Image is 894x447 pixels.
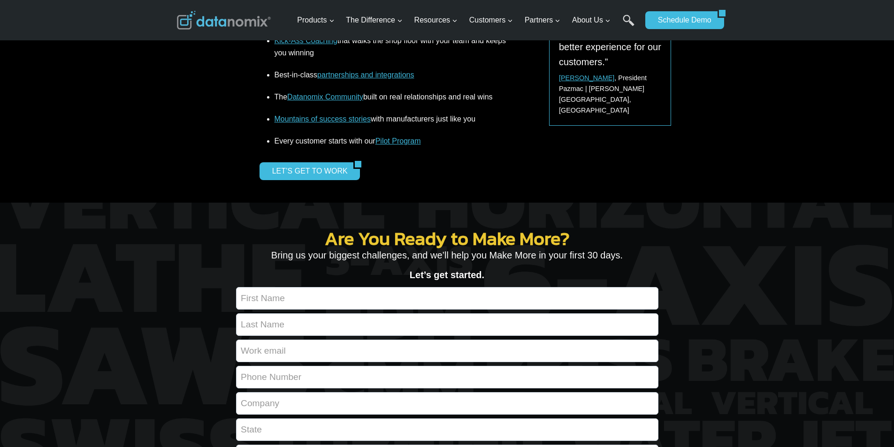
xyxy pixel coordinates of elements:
li: Every customer starts with our [275,130,508,147]
strong: Let’s get started. [410,270,484,280]
span: Pazmac | [PERSON_NAME][GEOGRAPHIC_DATA], [GEOGRAPHIC_DATA] [559,85,644,114]
img: Datanomix [177,11,271,30]
span: Customers [469,14,513,26]
strong: Are You Ready to Make More? [325,224,570,252]
input: Last Name [236,313,658,336]
p: Bring us your biggest challenges, and we’ll help you Make More in your first 30 days. [236,248,658,263]
a: Pilot Program [375,137,421,145]
span: Products [297,14,334,26]
li: that walks the shop floor with your team and keeps you winning [275,30,508,64]
input: Work email [236,340,658,362]
input: Company [236,392,658,415]
a: Schedule Demo [645,11,718,29]
span: , President [559,74,647,82]
a: Mountains of success stories [275,115,371,123]
input: Phone Number [236,366,658,388]
input: First Name [236,287,658,310]
a: Datanomix Community [287,93,363,101]
input: State [236,418,658,441]
li: The built on real relationships and real wins [275,86,508,108]
a: Search [623,15,634,36]
span: Partners [525,14,560,26]
li: with manufacturers just like you [275,108,508,130]
a: [PERSON_NAME] [559,74,614,82]
a: partnerships and integrations [317,71,414,79]
a: Kick-Ass Coaching [275,37,337,45]
span: Resources [414,14,458,26]
nav: Primary Navigation [293,5,641,36]
span: About Us [572,14,611,26]
span: The Difference [346,14,403,26]
li: Best-in-class [275,64,508,86]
